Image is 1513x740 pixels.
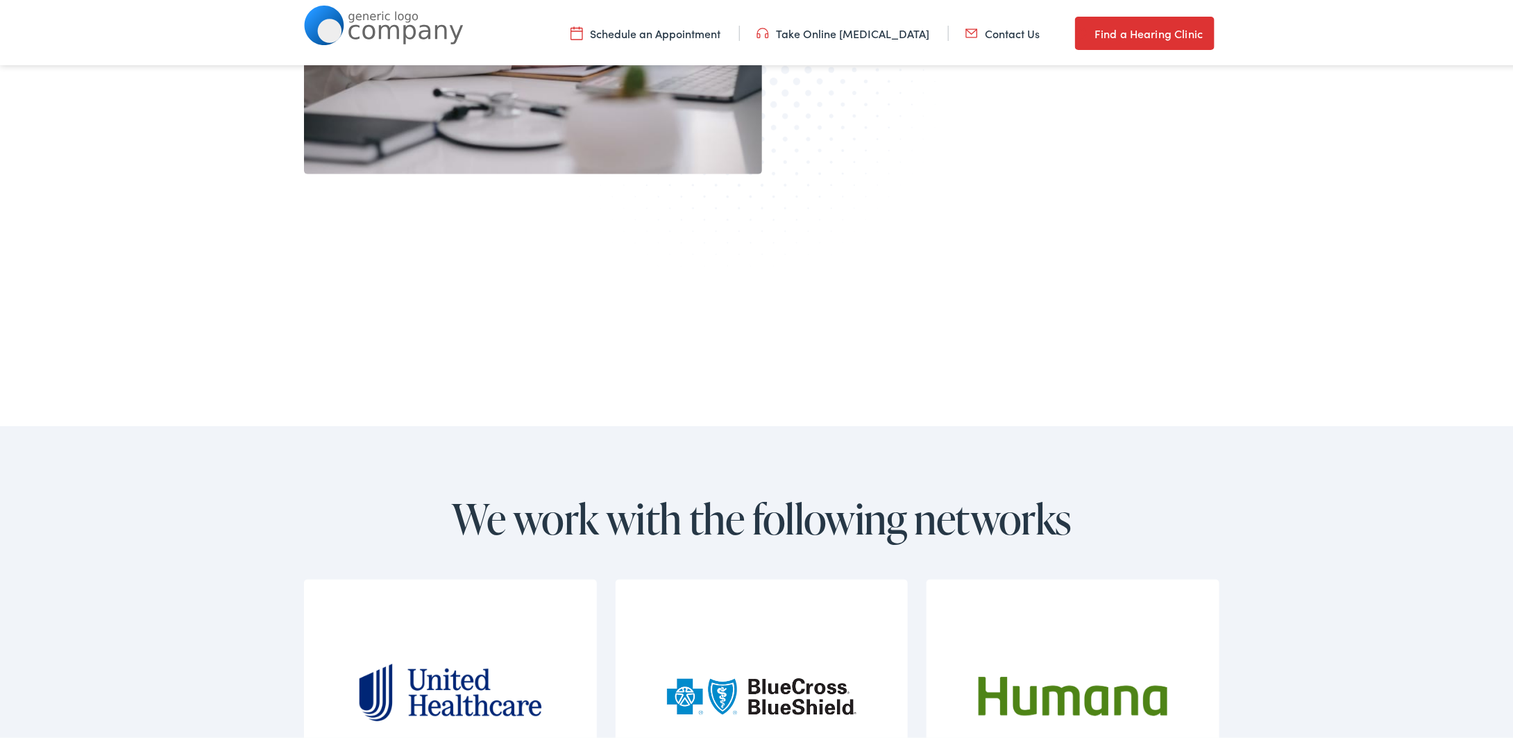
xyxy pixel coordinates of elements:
[570,23,720,38] a: Schedule an Appointment
[570,23,583,38] img: utility icon
[756,23,929,38] a: Take Online [MEDICAL_DATA]
[1075,22,1088,39] img: utility icon
[756,23,769,38] img: utility icon
[965,23,1040,38] a: Contact Us
[290,493,1234,539] h2: We work with the following networks
[1075,14,1214,47] a: Find a Hearing Clinic
[965,23,978,38] img: utility icon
